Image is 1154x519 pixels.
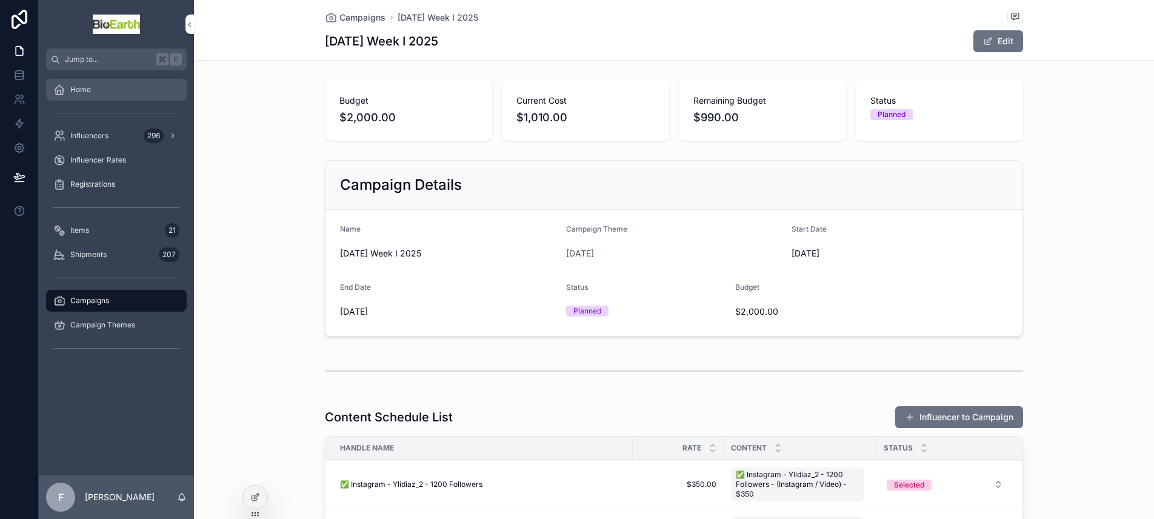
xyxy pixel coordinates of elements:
[735,283,759,292] span: Budget
[340,224,361,233] span: Name
[895,406,1023,428] button: Influencer to Campaign
[144,129,164,143] div: 296
[46,290,187,312] a: Campaigns
[640,480,716,489] a: $350.00
[93,15,140,34] img: App logo
[731,465,869,504] a: ✅ Instagram - Ylidiaz_2 - 1200 Followers - (Instagram / Video) - $350
[85,491,155,503] p: [PERSON_NAME]
[735,306,895,318] span: $2,000.00
[46,125,187,147] a: Influencers296
[731,443,767,453] span: Content
[398,12,478,24] a: [DATE] Week I 2025
[339,12,385,24] span: Campaigns
[46,219,187,241] a: Items21
[516,95,655,107] span: Current Cost
[878,109,906,120] div: Planned
[566,283,588,292] span: Status
[792,224,827,233] span: Start Date
[39,70,194,373] div: scrollable content
[340,175,462,195] h2: Campaign Details
[46,79,187,101] a: Home
[159,247,179,262] div: 207
[340,247,556,259] span: [DATE] Week I 2025
[894,480,924,491] div: Selected
[693,95,832,107] span: Remaining Budget
[340,306,556,318] span: [DATE]
[693,109,832,126] span: $990.00
[70,320,135,330] span: Campaign Themes
[171,55,181,64] span: K
[339,95,478,107] span: Budget
[573,306,601,316] div: Planned
[70,226,89,235] span: Items
[516,109,655,126] span: $1,010.00
[877,474,1013,495] button: Select Button
[65,55,152,64] span: Jump to...
[736,470,859,499] span: ✅ Instagram - Ylidiaz_2 - 1200 Followers - (Instagram / Video) - $350
[70,179,115,189] span: Registrations
[340,480,482,489] span: ✅ Instagram - Ylidiaz_2 - 1200 Followers
[46,49,187,70] button: Jump to...K
[870,95,1009,107] span: Status
[566,224,627,233] span: Campaign Theme
[70,155,126,165] span: Influencer Rates
[165,223,179,238] div: 21
[340,283,371,292] span: End Date
[339,109,478,126] span: $2,000.00
[884,443,913,453] span: Status
[973,30,1023,52] button: Edit
[325,409,453,426] h1: Content Schedule List
[46,173,187,195] a: Registrations
[876,473,1013,496] a: Select Button
[70,85,91,95] span: Home
[325,33,438,50] h1: [DATE] Week I 2025
[70,131,108,141] span: Influencers
[58,490,64,504] span: F
[70,296,109,306] span: Campaigns
[340,480,625,489] a: ✅ Instagram - Ylidiaz_2 - 1200 Followers
[682,443,701,453] span: Rate
[1,58,23,80] iframe: Spotlight
[46,149,187,171] a: Influencer Rates
[325,12,385,24] a: Campaigns
[46,244,187,266] a: Shipments207
[70,250,107,259] span: Shipments
[566,247,594,259] a: [DATE]
[46,314,187,336] a: Campaign Themes
[340,443,394,453] span: Handle Name
[792,247,1008,259] span: [DATE]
